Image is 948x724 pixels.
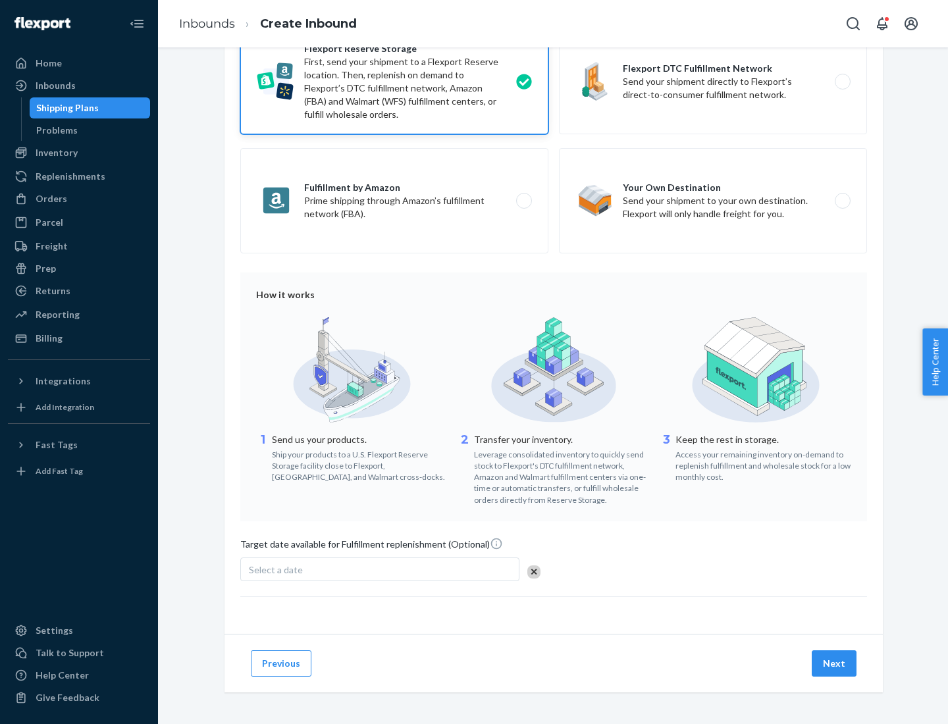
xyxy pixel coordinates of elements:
[272,433,448,446] p: Send us your products.
[256,288,851,301] div: How it works
[8,687,150,708] button: Give Feedback
[8,236,150,257] a: Freight
[36,240,68,253] div: Freight
[8,142,150,163] a: Inventory
[474,446,650,505] div: Leverage consolidated inventory to quickly send stock to Flexport's DTC fulfillment network, Amaz...
[36,216,63,229] div: Parcel
[36,308,80,321] div: Reporting
[8,620,150,641] a: Settings
[36,465,83,477] div: Add Fast Tag
[36,57,62,70] div: Home
[8,665,150,686] a: Help Center
[8,53,150,74] a: Home
[14,17,70,30] img: Flexport logo
[36,192,67,205] div: Orders
[36,375,91,388] div: Integrations
[36,646,104,659] div: Talk to Support
[922,328,948,396] button: Help Center
[8,397,150,418] a: Add Integration
[8,166,150,187] a: Replenishments
[260,16,357,31] a: Create Inbound
[36,332,63,345] div: Billing
[36,124,78,137] div: Problems
[8,371,150,392] button: Integrations
[675,433,851,446] p: Keep the rest in storage.
[124,11,150,37] button: Close Navigation
[8,328,150,349] a: Billing
[240,537,503,556] span: Target date available for Fulfillment replenishment (Optional)
[256,432,269,482] div: 1
[36,79,76,92] div: Inbounds
[36,146,78,159] div: Inventory
[8,304,150,325] a: Reporting
[251,650,311,677] button: Previous
[36,669,89,682] div: Help Center
[36,170,105,183] div: Replenishments
[8,434,150,455] button: Fast Tags
[8,461,150,482] a: Add Fast Tag
[30,120,151,141] a: Problems
[8,258,150,279] a: Prep
[840,11,866,37] button: Open Search Box
[36,401,94,413] div: Add Integration
[474,433,650,446] p: Transfer your inventory.
[272,446,448,482] div: Ship your products to a U.S. Flexport Reserve Storage facility close to Flexport, [GEOGRAPHIC_DAT...
[8,188,150,209] a: Orders
[169,5,367,43] ol: breadcrumbs
[869,11,895,37] button: Open notifications
[179,16,235,31] a: Inbounds
[8,212,150,233] a: Parcel
[8,75,150,96] a: Inbounds
[8,280,150,301] a: Returns
[36,101,99,115] div: Shipping Plans
[36,624,73,637] div: Settings
[36,691,99,704] div: Give Feedback
[660,432,673,482] div: 3
[458,432,471,505] div: 2
[8,642,150,663] a: Talk to Support
[898,11,924,37] button: Open account menu
[812,650,856,677] button: Next
[36,438,78,452] div: Fast Tags
[36,284,70,297] div: Returns
[36,262,56,275] div: Prep
[249,564,303,575] span: Select a date
[675,446,851,482] div: Access your remaining inventory on-demand to replenish fulfillment and wholesale stock for a low ...
[30,97,151,118] a: Shipping Plans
